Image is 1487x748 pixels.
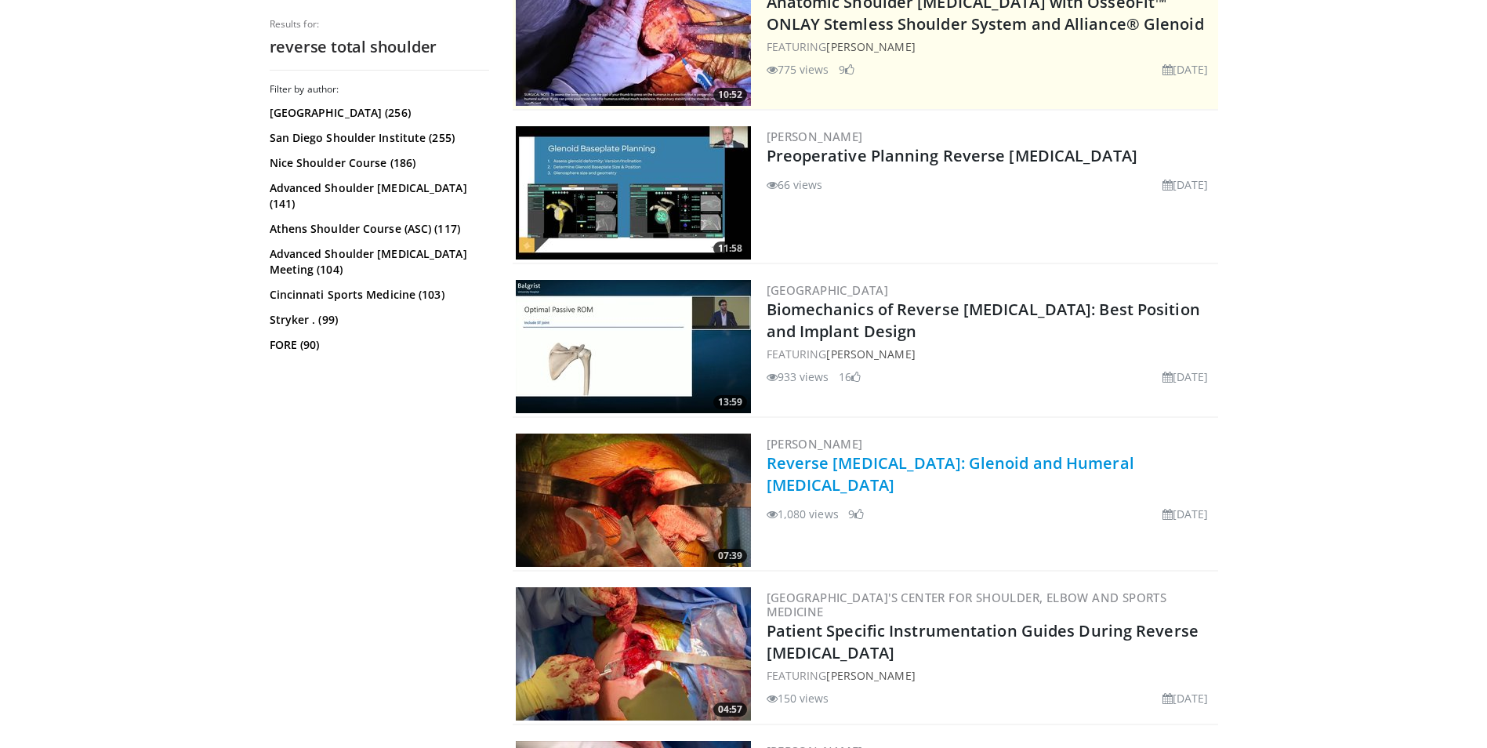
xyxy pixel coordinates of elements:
a: Reverse [MEDICAL_DATA]: Glenoid and Humeral [MEDICAL_DATA] [767,452,1134,496]
span: 04:57 [713,703,747,717]
a: Preoperative Planning Reverse [MEDICAL_DATA] [767,145,1137,166]
li: [DATE] [1162,506,1209,522]
a: FORE (90) [270,337,485,353]
div: FEATURING [767,38,1215,55]
a: Stryker . (99) [270,312,485,328]
a: Patient Specific Instrumentation Guides During Reverse [MEDICAL_DATA] [767,620,1199,663]
li: 150 views [767,690,829,706]
span: 11:58 [713,241,747,256]
a: [PERSON_NAME] [826,668,915,683]
li: 9 [848,506,864,522]
span: 10:52 [713,88,747,102]
img: 305095c1-c1c2-4178-b934-2a95c173c9af.300x170_q85_crop-smart_upscale.jpg [516,280,751,413]
a: Nice Shoulder Course (186) [270,155,485,171]
a: [GEOGRAPHIC_DATA]'s Center for Shoulder, Elbow and Sports Medicine [767,590,1167,619]
span: 07:39 [713,549,747,563]
a: [GEOGRAPHIC_DATA] [767,282,889,298]
a: Athens Shoulder Course (ASC) (117) [270,221,485,237]
div: FEATURING [767,667,1215,684]
a: [GEOGRAPHIC_DATA] (256) [270,105,485,121]
p: Results for: [270,18,489,31]
li: 16 [839,369,861,385]
img: 12a48a87-48a1-4cb4-9bc2-c1b9f66505da.300x170_q85_crop-smart_upscale.jpg [516,434,751,567]
li: 9 [839,61,854,78]
a: 13:59 [516,280,751,413]
a: San Diego Shoulder Institute (255) [270,130,485,146]
div: FEATURING [767,346,1215,362]
li: 775 views [767,61,829,78]
li: [DATE] [1162,61,1209,78]
a: 11:58 [516,126,751,260]
li: [DATE] [1162,176,1209,193]
a: [PERSON_NAME] [826,347,915,361]
li: [DATE] [1162,369,1209,385]
h3: Filter by author: [270,83,489,96]
a: 04:57 [516,587,751,721]
img: c2480a28-bc5b-463b-9f1d-47a975ea04d1.300x170_q85_crop-smart_upscale.jpg [516,587,751,721]
li: 1,080 views [767,506,839,522]
a: Cincinnati Sports Medicine (103) [270,287,485,303]
li: [DATE] [1162,690,1209,706]
a: Advanced Shoulder [MEDICAL_DATA] Meeting (104) [270,246,485,278]
a: Advanced Shoulder [MEDICAL_DATA] (141) [270,180,485,212]
li: 66 views [767,176,823,193]
img: dc1fdcf6-bf37-45d0-b25c-3d9b6fb879f2.300x170_q85_crop-smart_upscale.jpg [516,126,751,260]
a: Biomechanics of Reverse [MEDICAL_DATA]: Best Position and Implant Design [767,299,1200,342]
a: [PERSON_NAME] [767,436,863,452]
a: 07:39 [516,434,751,567]
a: [PERSON_NAME] [826,39,915,54]
span: 13:59 [713,395,747,409]
a: [PERSON_NAME] [767,129,863,144]
li: 933 views [767,369,829,385]
h2: reverse total shoulder [270,37,489,57]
